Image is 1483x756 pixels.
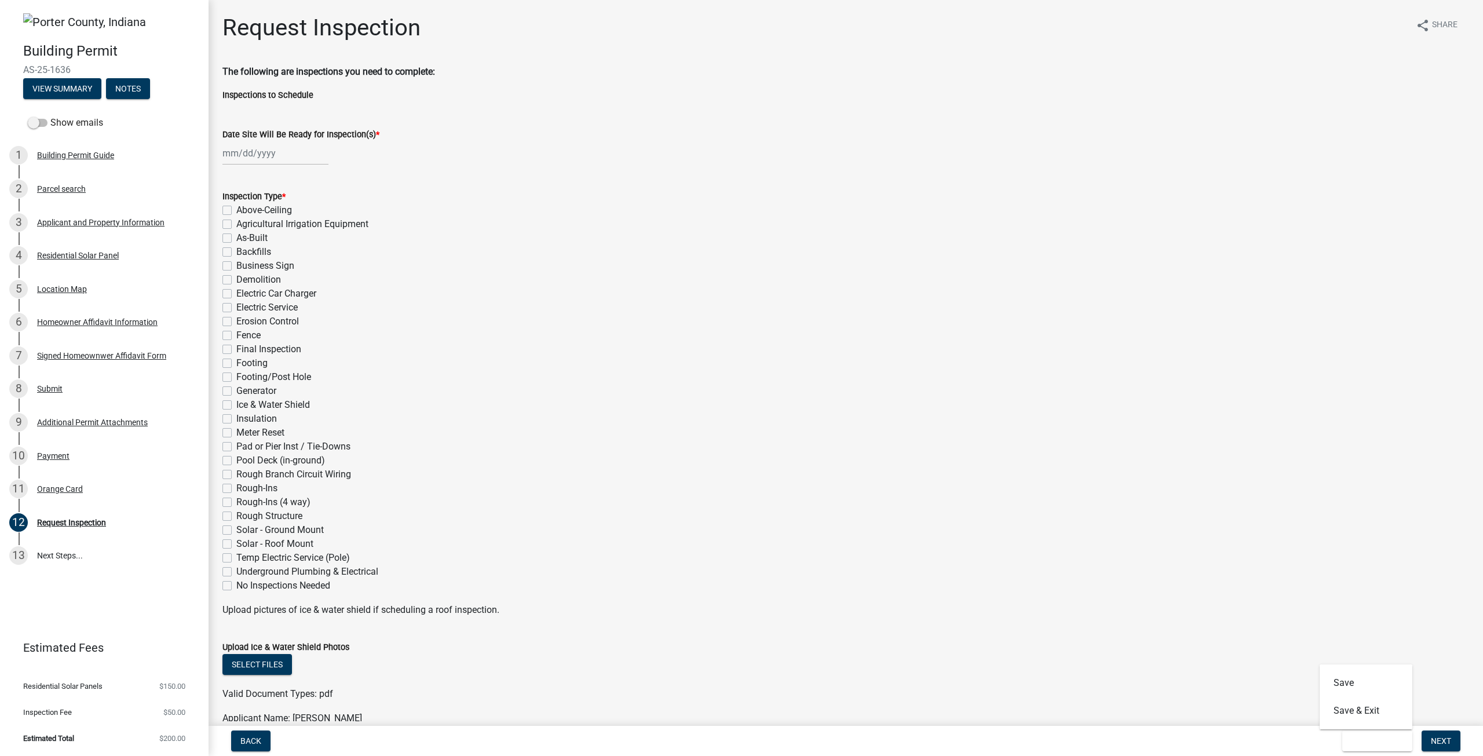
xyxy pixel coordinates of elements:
[236,523,324,537] label: Solar - Ground Mount
[222,92,313,100] label: Inspections to Schedule
[236,468,351,481] label: Rough Branch Circuit Wiring
[23,85,101,94] wm-modal-confirm: Summary
[240,736,261,746] span: Back
[37,418,148,426] div: Additional Permit Attachments
[222,193,286,201] label: Inspection Type
[222,66,435,77] strong: The following are inspections you need to complete:
[1320,697,1412,725] button: Save & Exit
[9,213,28,232] div: 3
[159,735,185,742] span: $200.00
[231,731,271,751] button: Back
[9,280,28,298] div: 5
[236,495,311,509] label: Rough-Ins (4 way)
[9,546,28,565] div: 13
[236,328,261,342] label: Fence
[23,78,101,99] button: View Summary
[236,579,330,593] label: No Inspections Needed
[37,218,165,227] div: Applicant and Property Information
[9,246,28,265] div: 4
[236,356,268,370] label: Footing
[37,151,114,159] div: Building Permit Guide
[23,43,199,60] h4: Building Permit
[9,636,190,659] a: Estimated Fees
[37,485,83,493] div: Orange Card
[1320,664,1412,729] div: Save & Exit
[236,315,299,328] label: Erosion Control
[222,603,1469,617] p: Upload pictures of ice & water shield if scheduling a roof inspection.
[1431,736,1451,746] span: Next
[106,85,150,94] wm-modal-confirm: Notes
[9,513,28,532] div: 12
[37,285,87,293] div: Location Map
[37,318,158,326] div: Homeowner Affidavit Information
[236,454,325,468] label: Pool Deck (in-ground)
[236,287,316,301] label: Electric Car Charger
[236,481,277,495] label: Rough-Ins
[37,352,166,360] div: Signed Homeownwer Affidavit Form
[9,146,28,165] div: 1
[236,370,311,384] label: Footing/Post Hole
[1407,14,1467,36] button: shareShare
[236,231,268,245] label: As-Built
[222,688,333,699] span: Valid Document Types: pdf
[106,78,150,99] button: Notes
[236,565,378,579] label: Underground Plumbing & Electrical
[222,654,292,675] button: Select files
[236,203,292,217] label: Above-Ceiling
[222,711,1469,753] p: Applicant Name: [PERSON_NAME] Applicant Phone: [PHONE_NUMBER] / Applicant Email: [EMAIL_ADDRESS][...
[37,452,70,460] div: Payment
[236,509,302,523] label: Rough Structure
[9,413,28,432] div: 9
[1342,731,1412,751] button: Save & Exit
[236,245,271,259] label: Backfills
[236,384,276,398] label: Generator
[236,412,277,426] label: Insulation
[37,185,86,193] div: Parcel search
[1416,19,1430,32] i: share
[9,480,28,498] div: 11
[1351,736,1396,746] span: Save & Exit
[236,537,313,551] label: Solar - Roof Mount
[9,180,28,198] div: 2
[236,440,350,454] label: Pad or Pier Inst / Tie-Downs
[1432,19,1458,32] span: Share
[236,426,284,440] label: Meter Reset
[23,64,185,75] span: AS-25-1636
[236,398,310,412] label: Ice & Water Shield
[236,551,350,565] label: Temp Electric Service (Pole)
[222,14,421,42] h1: Request Inspection
[222,141,328,165] input: mm/dd/yyyy
[37,518,106,527] div: Request Inspection
[222,131,379,139] label: Date Site Will Be Ready for Inspection(s)
[236,217,368,231] label: Agricultural Irrigation Equipment
[28,116,103,130] label: Show emails
[37,251,119,260] div: Residential Solar Panel
[236,301,298,315] label: Electric Service
[9,346,28,365] div: 7
[9,379,28,398] div: 8
[1320,669,1412,697] button: Save
[159,682,185,690] span: $150.00
[23,13,146,31] img: Porter County, Indiana
[9,447,28,465] div: 10
[1422,731,1460,751] button: Next
[236,342,301,356] label: Final Inspection
[23,708,72,716] span: Inspection Fee
[23,735,74,742] span: Estimated Total
[236,259,294,273] label: Business Sign
[222,644,349,652] label: Upload Ice & Water Shield Photos
[9,313,28,331] div: 6
[23,682,103,690] span: Residential Solar Panels
[163,708,185,716] span: $50.00
[236,273,281,287] label: Demolition
[37,385,63,393] div: Submit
